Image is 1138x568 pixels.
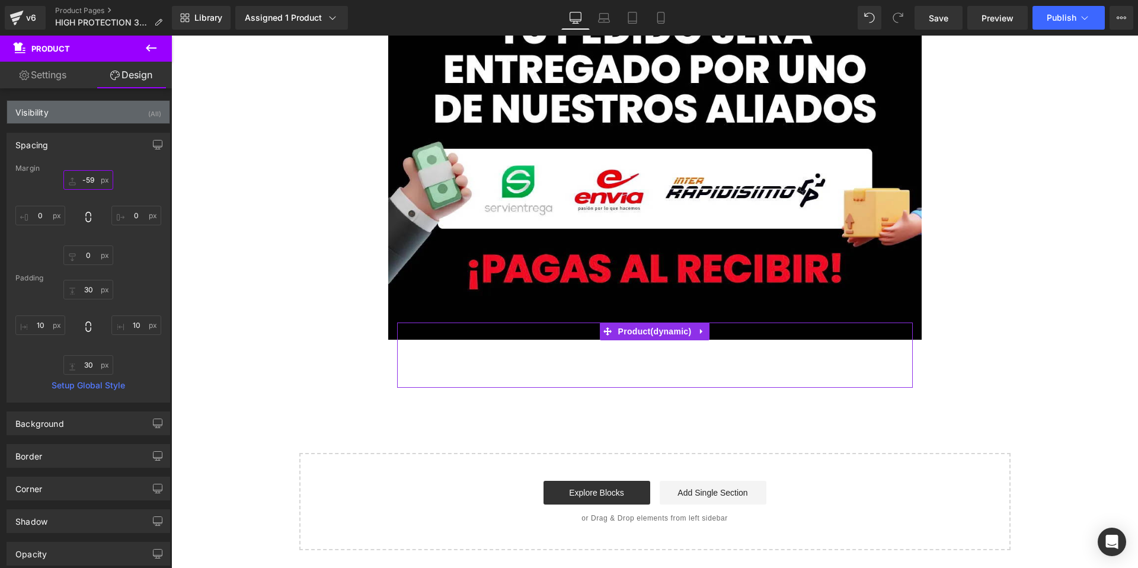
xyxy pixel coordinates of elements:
[444,287,523,305] span: Product
[63,170,113,190] input: 0
[488,445,595,469] a: Add Single Section
[63,355,113,375] input: 0
[147,478,820,487] p: or Drag & Drop elements from left sidebar
[63,280,113,299] input: 0
[15,543,47,559] div: Opacity
[886,6,910,30] button: Redo
[618,6,647,30] a: Tablet
[31,44,70,53] span: Product
[929,12,948,24] span: Save
[63,245,113,265] input: 0
[372,445,479,469] a: Explore Blocks
[55,18,149,27] span: HIGH PROTECTION 3EN1
[15,206,65,225] input: 0
[1047,13,1076,23] span: Publish
[55,6,172,15] a: Product Pages
[15,445,42,461] div: Border
[15,274,161,282] div: Padding
[111,206,161,225] input: 0
[172,6,231,30] a: New Library
[858,6,881,30] button: Undo
[111,315,161,335] input: 0
[561,6,590,30] a: Desktop
[1032,6,1105,30] button: Publish
[194,12,222,23] span: Library
[15,510,47,526] div: Shadow
[15,412,64,429] div: Background
[148,101,161,120] div: (All)
[24,10,39,25] div: v6
[1098,528,1126,556] div: Open Intercom Messenger
[15,133,48,150] div: Spacing
[523,287,538,305] a: Expand / Collapse
[15,101,49,117] div: Visibility
[15,381,161,390] a: Setup Global Style
[15,477,42,494] div: Corner
[1110,6,1133,30] button: More
[982,12,1014,24] span: Preview
[967,6,1028,30] a: Preview
[15,164,161,173] div: Margin
[5,6,46,30] a: v6
[245,12,338,24] div: Assigned 1 Product
[15,315,65,335] input: 0
[88,62,174,88] a: Design
[590,6,618,30] a: Laptop
[647,6,675,30] a: Mobile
